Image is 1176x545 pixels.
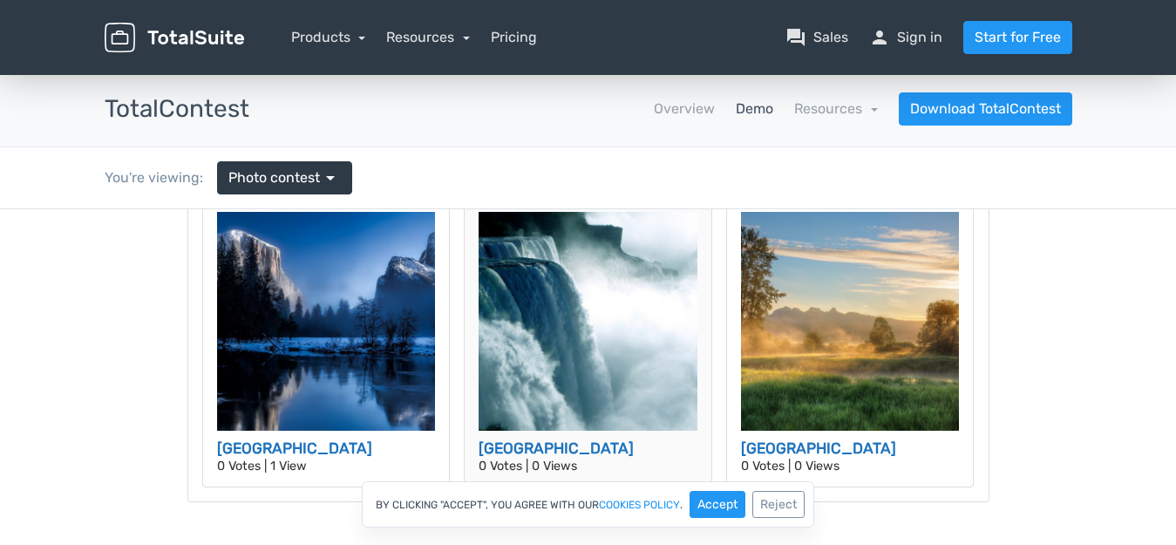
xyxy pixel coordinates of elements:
div: By clicking "Accept", you agree with our . [362,481,814,528]
h3: [GEOGRAPHIC_DATA] [741,228,960,251]
a: Resources [386,29,470,45]
a: Download TotalContest [899,92,1072,126]
a: Products [291,29,366,45]
span: arrow_drop_down [320,167,341,188]
img: british-columbia-3787200_1920-512x512.jpg [741,3,960,221]
a: cookies policy [599,500,680,510]
img: niagara-falls-218591_1920-512x512.jpg [479,3,697,221]
a: Demo [736,99,773,119]
h3: [GEOGRAPHIC_DATA] [479,228,697,251]
a: Overview [654,99,715,119]
a: Photo contest arrow_drop_down [217,161,352,194]
span: Photo contest [228,167,320,188]
button: Accept [690,491,745,518]
a: Resources [794,100,878,117]
a: personSign in [869,27,942,48]
button: Reject [752,491,805,518]
h3: TotalContest [105,96,249,123]
span: person [869,27,890,48]
img: yellowstone-national-park-1581879_1920-512x512.jpg [217,3,436,221]
a: Start for Free [963,21,1072,54]
p: 0 Votes | 0 Views [479,251,697,263]
span: question_answer [785,27,806,48]
p: 0 Votes | 0 Views [741,251,960,263]
h3: [GEOGRAPHIC_DATA] [217,228,436,251]
div: You're viewing: [105,167,217,188]
a: question_answerSales [785,27,848,48]
p: 0 Votes | 1 View [217,251,436,263]
a: Pricing [491,27,537,48]
img: TotalSuite for WordPress [105,23,244,53]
